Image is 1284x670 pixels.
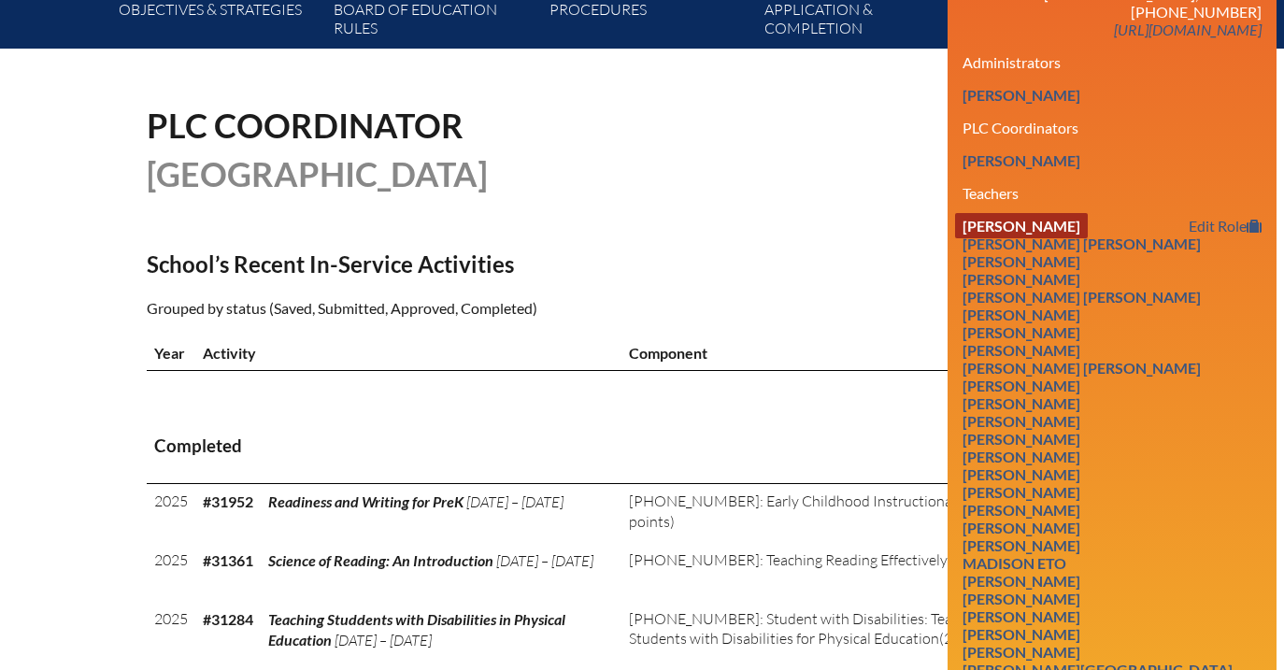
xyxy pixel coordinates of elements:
[955,462,1088,487] a: [PERSON_NAME]
[335,631,432,649] span: [DATE] – [DATE]
[955,249,1088,274] a: [PERSON_NAME]
[955,639,1088,664] a: [PERSON_NAME]
[203,492,253,510] b: #31952
[955,148,1088,173] a: [PERSON_NAME]
[963,53,1262,71] h3: Administrators
[955,302,1088,327] a: [PERSON_NAME]
[268,492,464,510] span: Readiness and Writing for PreK
[955,231,1208,256] a: [PERSON_NAME] [PERSON_NAME]
[496,551,593,570] span: [DATE] – [DATE]
[955,621,1088,647] a: [PERSON_NAME]
[195,335,621,371] th: Activity
[1181,213,1269,238] a: Edit Role
[955,213,1088,238] a: [PERSON_NAME]
[621,543,1030,602] td: (60 points)
[955,497,1088,522] a: [PERSON_NAME]
[154,435,1130,458] h3: Completed
[621,335,1030,371] th: Component
[203,551,253,569] b: #31361
[955,550,1074,576] a: Madison Eto
[621,484,1030,543] td: (30 points)
[147,335,195,371] th: Year
[955,444,1088,469] a: [PERSON_NAME]
[466,492,564,511] span: [DATE] – [DATE]
[203,610,253,628] b: #31284
[1106,17,1269,42] a: [URL][DOMAIN_NAME]
[955,320,1088,345] a: [PERSON_NAME]
[268,610,565,649] span: Teaching Studdents with Disabilities in Physical Education
[955,515,1088,540] a: [PERSON_NAME]
[955,426,1088,451] a: [PERSON_NAME]
[955,568,1088,593] a: [PERSON_NAME]
[147,296,805,321] p: Grouped by status (Saved, Submitted, Approved, Completed)
[955,355,1208,380] a: [PERSON_NAME] [PERSON_NAME]
[621,602,1030,661] td: (20 points)
[955,604,1088,629] a: [PERSON_NAME]
[955,391,1088,416] a: [PERSON_NAME]
[963,184,1262,202] h3: Teachers
[963,119,1262,136] h3: PLC Coordinators
[955,337,1088,363] a: [PERSON_NAME]
[629,609,987,648] span: [PHONE_NUMBER]: Student with Disabilities: Teaching Students with Disabilities for Physical Educa...
[955,586,1088,611] a: [PERSON_NAME]
[268,551,493,569] span: Science of Reading: An Introduction
[955,284,1208,309] a: [PERSON_NAME] [PERSON_NAME]
[955,479,1088,505] a: [PERSON_NAME]
[147,484,195,543] td: 2025
[955,408,1088,434] a: [PERSON_NAME]
[955,82,1088,107] a: [PERSON_NAME]
[147,153,488,194] span: [GEOGRAPHIC_DATA]
[629,492,992,510] span: [PHONE_NUMBER]: Early Childhood Instructional Skills
[147,105,464,146] span: PLC Coordinator
[955,373,1088,398] a: [PERSON_NAME]
[955,533,1088,558] a: [PERSON_NAME]
[629,550,948,569] span: [PHONE_NUMBER]: Teaching Reading Effectively
[147,250,805,278] h2: School’s Recent In-Service Activities
[147,543,195,602] td: 2025
[147,602,195,661] td: 2025
[955,266,1088,292] a: [PERSON_NAME]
